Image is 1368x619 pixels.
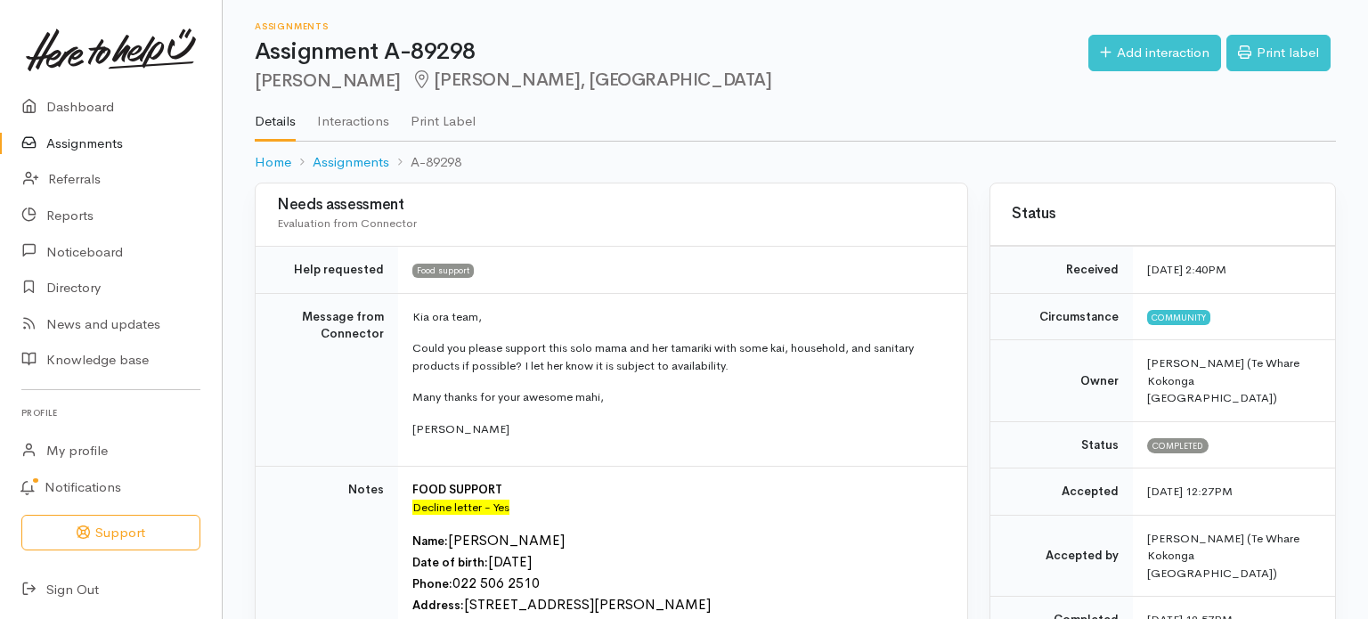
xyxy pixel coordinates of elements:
span: Address: [412,598,464,613]
time: [DATE] 2:40PM [1147,262,1226,277]
td: Help requested [256,247,398,294]
font: [STREET_ADDRESS][PERSON_NAME] [464,595,711,614]
td: Accepted by [990,515,1133,597]
span: Date of birth: [412,555,488,570]
span: Evaluation from Connector [277,216,417,231]
span: Community [1147,310,1210,324]
h3: Needs assessment [277,197,946,214]
font: [DATE] [488,552,532,571]
a: Print Label [411,90,476,140]
td: Owner [990,340,1133,422]
td: Status [990,421,1133,468]
span: [PERSON_NAME] (Te Whare Kokonga [GEOGRAPHIC_DATA]) [1147,355,1299,405]
button: Support [21,515,200,551]
a: Details [255,90,296,142]
a: Add interaction [1088,35,1221,71]
h3: Status [1012,206,1314,223]
time: [DATE] 12:27PM [1147,484,1233,499]
font: Decline letter - Yes [412,500,509,515]
p: Kia ora team, [412,308,946,326]
h1: Assignment A-89298 [255,39,1088,65]
a: Interactions [317,90,389,140]
span: Phone: [412,576,452,591]
a: Print label [1226,35,1331,71]
nav: breadcrumb [255,142,1336,183]
span: Name: [412,533,448,549]
td: Accepted [990,468,1133,516]
a: Assignments [313,152,389,173]
font: 022 506 2510 [452,574,540,592]
h6: Assignments [255,21,1088,31]
h6: Profile [21,401,200,425]
p: Many thanks for your awesome mahi, [412,388,946,406]
font: [PERSON_NAME] [448,531,565,550]
td: Received [990,247,1133,294]
td: Circumstance [990,293,1133,340]
td: Message from Connector [256,293,398,467]
span: [PERSON_NAME], [GEOGRAPHIC_DATA] [411,69,772,91]
p: [PERSON_NAME] [412,420,946,438]
td: [PERSON_NAME] (Te Whare Kokonga [GEOGRAPHIC_DATA]) [1133,515,1335,597]
span: Food support [412,264,474,278]
li: A-89298 [389,152,461,173]
h2: [PERSON_NAME] [255,70,1088,91]
a: Home [255,152,291,173]
span: FOOD SUPPORT [412,482,502,497]
span: Completed [1147,438,1209,452]
p: Could you please support this solo mama and her tamariki with some kai, household, and sanitary p... [412,339,946,374]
